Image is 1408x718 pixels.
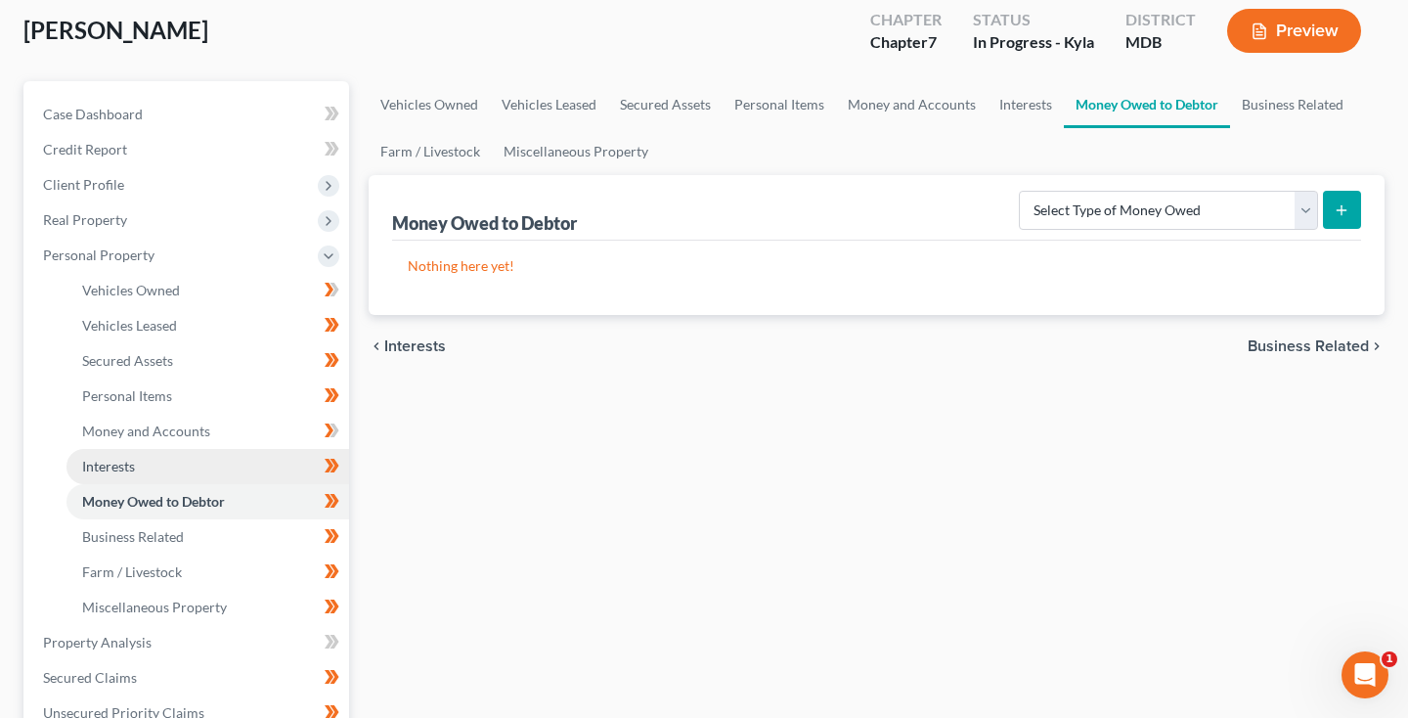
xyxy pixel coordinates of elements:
[82,528,184,545] span: Business Related
[973,9,1094,31] div: Status
[1369,338,1385,354] i: chevron_right
[82,352,173,369] span: Secured Assets
[490,81,608,128] a: Vehicles Leased
[608,81,723,128] a: Secured Assets
[988,81,1064,128] a: Interests
[723,81,836,128] a: Personal Items
[1125,31,1196,54] div: MDB
[82,599,227,615] span: Miscellaneous Property
[1248,338,1385,354] button: Business Related chevron_right
[1064,81,1230,128] a: Money Owed to Debtor
[1230,81,1355,128] a: Business Related
[66,590,349,625] a: Miscellaneous Property
[384,338,446,354] span: Interests
[836,81,988,128] a: Money and Accounts
[1227,9,1361,53] button: Preview
[43,141,127,157] span: Credit Report
[1382,651,1397,667] span: 1
[66,343,349,379] a: Secured Assets
[43,211,127,228] span: Real Property
[27,625,349,660] a: Property Analysis
[82,282,180,298] span: Vehicles Owned
[1125,9,1196,31] div: District
[43,669,137,686] span: Secured Claims
[66,414,349,449] a: Money and Accounts
[43,176,124,193] span: Client Profile
[369,128,492,175] a: Farm / Livestock
[66,519,349,555] a: Business Related
[392,211,581,235] div: Money Owed to Debtor
[27,132,349,167] a: Credit Report
[973,31,1094,54] div: In Progress - Kyla
[27,97,349,132] a: Case Dashboard
[66,308,349,343] a: Vehicles Leased
[66,449,349,484] a: Interests
[66,379,349,414] a: Personal Items
[43,634,152,651] span: Property Analysis
[43,247,154,263] span: Personal Property
[928,32,937,51] span: 7
[66,273,349,308] a: Vehicles Owned
[27,660,349,696] a: Secured Claims
[1342,651,1388,698] iframe: Intercom live chat
[870,31,942,54] div: Chapter
[66,484,349,519] a: Money Owed to Debtor
[82,387,172,404] span: Personal Items
[82,458,135,474] span: Interests
[369,81,490,128] a: Vehicles Owned
[66,555,349,590] a: Farm / Livestock
[43,106,143,122] span: Case Dashboard
[23,16,208,44] span: [PERSON_NAME]
[82,317,177,334] span: Vehicles Leased
[82,423,210,439] span: Money and Accounts
[408,256,1345,276] p: Nothing here yet!
[82,493,225,510] span: Money Owed to Debtor
[82,563,182,580] span: Farm / Livestock
[1248,338,1369,354] span: Business Related
[492,128,660,175] a: Miscellaneous Property
[369,338,384,354] i: chevron_left
[369,338,446,354] button: chevron_left Interests
[870,9,942,31] div: Chapter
